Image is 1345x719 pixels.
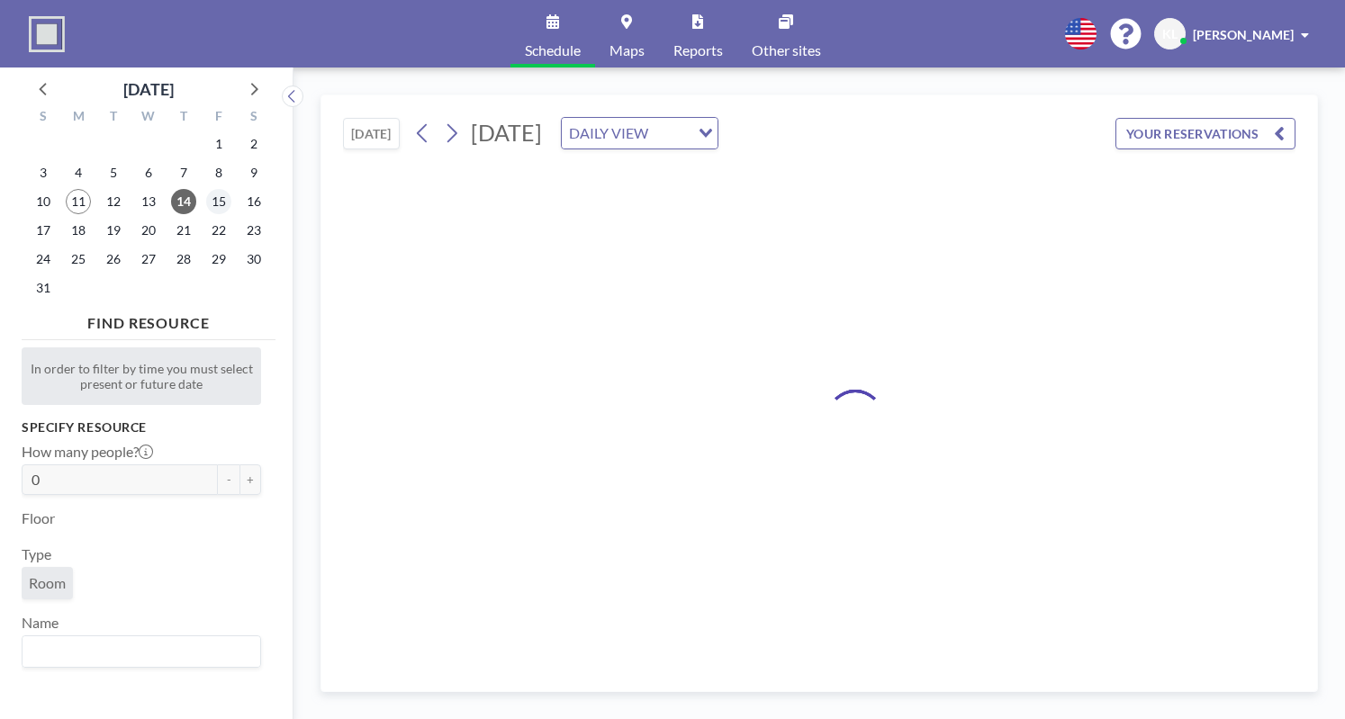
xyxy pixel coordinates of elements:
span: Sunday, August 17, 2025 [31,218,56,243]
span: Saturday, August 30, 2025 [241,247,266,272]
span: Saturday, August 2, 2025 [241,131,266,157]
span: Thursday, August 28, 2025 [171,247,196,272]
span: KL [1162,26,1178,42]
span: Wednesday, August 27, 2025 [136,247,161,272]
span: DAILY VIEW [565,121,652,145]
span: Tuesday, August 26, 2025 [101,247,126,272]
span: Monday, August 18, 2025 [66,218,91,243]
button: - [218,464,239,495]
span: Thursday, August 7, 2025 [171,160,196,185]
span: Sunday, August 10, 2025 [31,189,56,214]
span: Monday, August 4, 2025 [66,160,91,185]
span: Reports [673,43,723,58]
label: Floor [22,509,55,527]
div: In order to filter by time you must select present or future date [22,347,261,405]
span: Monday, August 25, 2025 [66,247,91,272]
div: Search for option [562,118,718,148]
span: [DATE] [471,119,542,146]
img: organization-logo [29,16,65,52]
button: YOUR RESERVATIONS [1115,118,1295,149]
span: Sunday, August 31, 2025 [31,275,56,301]
label: How many people? [22,443,153,461]
span: Sunday, August 24, 2025 [31,247,56,272]
label: Name [22,614,59,632]
span: Room [29,574,66,592]
span: Thursday, August 21, 2025 [171,218,196,243]
span: Friday, August 29, 2025 [206,247,231,272]
span: Wednesday, August 20, 2025 [136,218,161,243]
span: Sunday, August 3, 2025 [31,160,56,185]
span: Wednesday, August 6, 2025 [136,160,161,185]
span: Other sites [752,43,821,58]
span: Friday, August 8, 2025 [206,160,231,185]
div: W [131,106,167,130]
span: [PERSON_NAME] [1193,27,1294,42]
button: + [239,464,261,495]
div: Search for option [23,636,260,667]
div: F [201,106,236,130]
div: S [26,106,61,130]
div: T [96,106,131,130]
span: Tuesday, August 12, 2025 [101,189,126,214]
span: Schedule [525,43,581,58]
span: Maps [609,43,645,58]
h3: Specify resource [22,419,261,436]
span: Tuesday, August 5, 2025 [101,160,126,185]
span: Thursday, August 14, 2025 [171,189,196,214]
input: Search for option [24,640,250,663]
label: Type [22,545,51,563]
span: Friday, August 1, 2025 [206,131,231,157]
span: Friday, August 22, 2025 [206,218,231,243]
div: S [236,106,271,130]
span: Monday, August 11, 2025 [66,189,91,214]
span: Friday, August 15, 2025 [206,189,231,214]
span: Tuesday, August 19, 2025 [101,218,126,243]
input: Search for option [654,121,688,145]
h4: FIND RESOURCE [22,307,275,332]
span: Saturday, August 23, 2025 [241,218,266,243]
span: Wednesday, August 13, 2025 [136,189,161,214]
div: T [166,106,201,130]
div: M [61,106,96,130]
button: [DATE] [343,118,400,149]
span: Saturday, August 9, 2025 [241,160,266,185]
span: Saturday, August 16, 2025 [241,189,266,214]
div: [DATE] [123,76,174,102]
